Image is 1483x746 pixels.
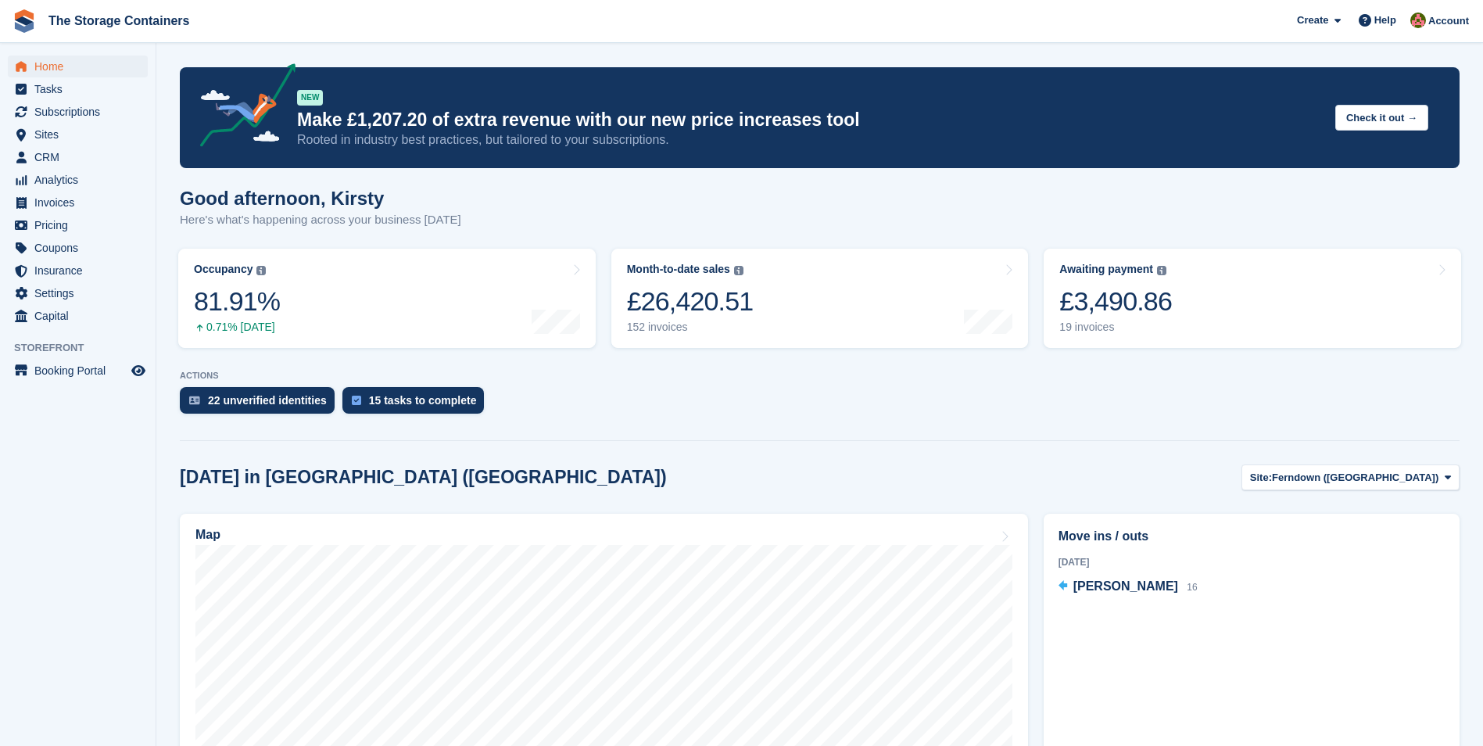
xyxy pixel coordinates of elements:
[194,285,280,317] div: 81.91%
[342,387,493,421] a: 15 tasks to complete
[129,361,148,380] a: Preview store
[208,394,327,407] div: 22 unverified identities
[256,266,266,275] img: icon-info-grey-7440780725fd019a000dd9b08b2336e03edf1995a4989e88bcd33f0948082b44.svg
[627,285,754,317] div: £26,420.51
[734,266,743,275] img: icon-info-grey-7440780725fd019a000dd9b08b2336e03edf1995a4989e88bcd33f0948082b44.svg
[1059,263,1153,276] div: Awaiting payment
[8,305,148,327] a: menu
[1272,470,1438,486] span: Ferndown ([GEOGRAPHIC_DATA])
[13,9,36,33] img: stora-icon-8386f47178a22dfd0bd8f6a31ec36ba5ce8667c1dd55bd0f319d3a0aa187defe.svg
[189,396,200,405] img: verify_identity-adf6edd0f0f0b5bbfe63781bf79b02c33cf7c696d77639b501bdc392416b5a36.svg
[1044,249,1461,348] a: Awaiting payment £3,490.86 19 invoices
[611,249,1029,348] a: Month-to-date sales £26,420.51 152 invoices
[34,56,128,77] span: Home
[34,360,128,382] span: Booking Portal
[1335,105,1428,131] button: Check it out →
[34,146,128,168] span: CRM
[1059,555,1445,569] div: [DATE]
[1250,470,1272,486] span: Site:
[1374,13,1396,28] span: Help
[1059,577,1198,597] a: [PERSON_NAME] 16
[8,169,148,191] a: menu
[627,263,730,276] div: Month-to-date sales
[195,528,220,542] h2: Map
[178,249,596,348] a: Occupancy 81.91% 0.71% [DATE]
[369,394,477,407] div: 15 tasks to complete
[180,387,342,421] a: 22 unverified identities
[1059,527,1445,546] h2: Move ins / outs
[34,192,128,213] span: Invoices
[34,78,128,100] span: Tasks
[352,396,361,405] img: task-75834270c22a3079a89374b754ae025e5fb1db73e45f91037f5363f120a921f8.svg
[1187,582,1197,593] span: 16
[297,109,1323,131] p: Make £1,207.20 of extra revenue with our new price increases tool
[8,260,148,282] a: menu
[34,305,128,327] span: Capital
[194,321,280,334] div: 0.71% [DATE]
[297,131,1323,149] p: Rooted in industry best practices, but tailored to your subscriptions.
[34,260,128,282] span: Insurance
[1410,13,1426,28] img: Kirsty Simpson
[297,90,323,106] div: NEW
[627,321,754,334] div: 152 invoices
[1059,285,1172,317] div: £3,490.86
[194,263,253,276] div: Occupancy
[8,101,148,123] a: menu
[180,371,1460,381] p: ACTIONS
[42,8,195,34] a: The Storage Containers
[8,214,148,236] a: menu
[180,467,667,488] h2: [DATE] in [GEOGRAPHIC_DATA] ([GEOGRAPHIC_DATA])
[180,188,461,209] h1: Good afternoon, Kirsty
[1059,321,1172,334] div: 19 invoices
[8,282,148,304] a: menu
[8,124,148,145] a: menu
[14,340,156,356] span: Storefront
[1241,464,1460,490] button: Site: Ferndown ([GEOGRAPHIC_DATA])
[34,169,128,191] span: Analytics
[1297,13,1328,28] span: Create
[1073,579,1178,593] span: [PERSON_NAME]
[34,214,128,236] span: Pricing
[180,211,461,229] p: Here's what's happening across your business [DATE]
[8,192,148,213] a: menu
[8,237,148,259] a: menu
[8,56,148,77] a: menu
[187,63,296,152] img: price-adjustments-announcement-icon-8257ccfd72463d97f412b2fc003d46551f7dbcb40ab6d574587a9cd5c0d94...
[34,101,128,123] span: Subscriptions
[1428,13,1469,29] span: Account
[8,78,148,100] a: menu
[8,146,148,168] a: menu
[34,124,128,145] span: Sites
[34,282,128,304] span: Settings
[1157,266,1166,275] img: icon-info-grey-7440780725fd019a000dd9b08b2336e03edf1995a4989e88bcd33f0948082b44.svg
[8,360,148,382] a: menu
[34,237,128,259] span: Coupons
